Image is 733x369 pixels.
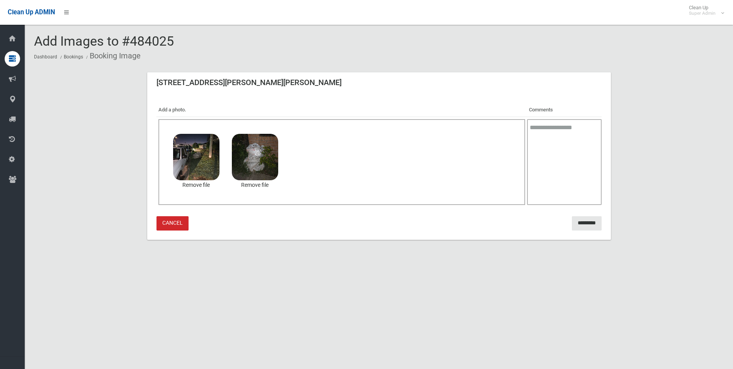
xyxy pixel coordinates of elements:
[84,49,141,63] li: Booking Image
[527,103,602,117] th: Comments
[34,54,57,60] a: Dashboard
[685,5,723,16] span: Clean Up
[34,33,174,49] span: Add Images to #484025
[156,103,527,117] th: Add a photo.
[232,180,278,190] a: Remove file
[8,9,55,16] span: Clean Up ADMIN
[156,216,189,231] a: Cancel
[173,180,219,190] a: Remove file
[156,79,342,86] h3: [STREET_ADDRESS][PERSON_NAME][PERSON_NAME]
[689,10,716,16] small: Super Admin
[64,54,83,60] a: Bookings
